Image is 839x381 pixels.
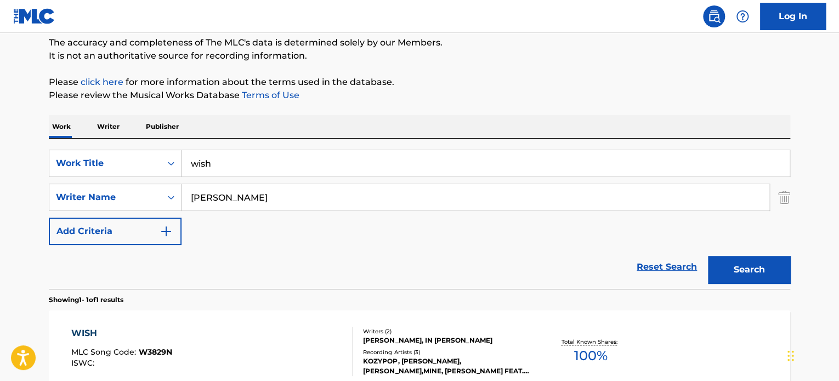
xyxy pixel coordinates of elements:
[56,157,155,170] div: Work Title
[139,347,172,357] span: W3829N
[49,49,790,62] p: It is not an authoritative source for recording information.
[778,184,790,211] img: Delete Criterion
[631,255,702,279] a: Reset Search
[363,335,529,345] div: [PERSON_NAME], IN [PERSON_NAME]
[71,358,97,368] span: ISWC :
[81,77,123,87] a: click here
[49,115,74,138] p: Work
[736,10,749,23] img: help
[760,3,826,30] a: Log In
[71,327,172,340] div: WISH
[56,191,155,204] div: Writer Name
[94,115,123,138] p: Writer
[49,218,182,245] button: Add Criteria
[49,150,790,289] form: Search Form
[703,5,725,27] a: Public Search
[49,89,790,102] p: Please review the Musical Works Database
[363,348,529,356] div: Recording Artists ( 3 )
[240,90,299,100] a: Terms of Use
[49,76,790,89] p: Please for more information about the terms used in the database.
[787,339,794,372] div: Drag
[561,338,620,346] p: Total Known Shares:
[363,356,529,376] div: KOZYPOP, [PERSON_NAME],[PERSON_NAME],MINE, [PERSON_NAME] FEAT. SOO & MINE
[784,328,839,381] iframe: Chat Widget
[71,347,139,357] span: MLC Song Code :
[732,5,753,27] div: Help
[574,346,607,366] span: 100 %
[49,36,790,49] p: The accuracy and completeness of The MLC's data is determined solely by our Members.
[707,10,721,23] img: search
[49,295,123,305] p: Showing 1 - 1 of 1 results
[363,327,529,335] div: Writers ( 2 )
[708,256,790,283] button: Search
[13,8,55,24] img: MLC Logo
[143,115,182,138] p: Publisher
[160,225,173,238] img: 9d2ae6d4665cec9f34b9.svg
